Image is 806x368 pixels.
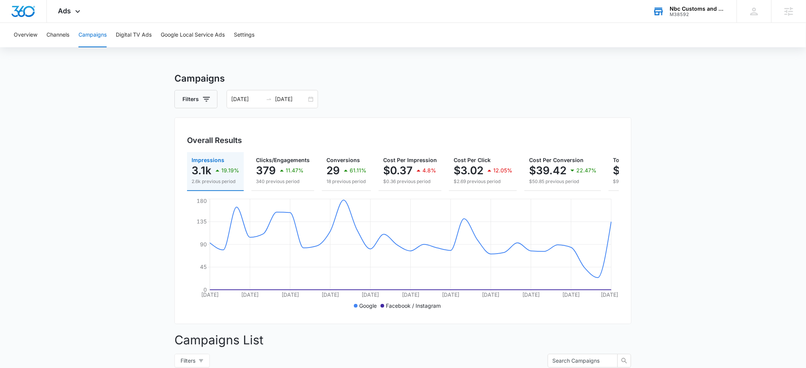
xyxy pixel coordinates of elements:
[275,95,307,103] input: End date
[422,168,436,173] p: 4.8%
[670,6,726,12] div: account name
[383,157,437,163] span: Cost Per Impression
[234,23,254,47] button: Settings
[58,7,71,15] span: Ads
[286,168,304,173] p: 11.47%
[383,178,437,185] p: $0.36 previous period
[78,23,107,47] button: Campaigns
[613,164,662,177] p: $1,143.20
[241,291,259,298] tspan: [DATE]
[281,291,299,298] tspan: [DATE]
[192,157,224,163] span: Impressions
[174,331,632,349] p: Campaigns List
[326,157,360,163] span: Conversions
[670,12,726,17] div: account id
[266,96,272,102] span: swap-right
[493,168,512,173] p: 12.05%
[576,168,597,173] p: 22.47%
[174,354,210,368] button: Filters
[200,241,207,247] tspan: 90
[174,72,632,85] h3: Campaigns
[383,164,413,177] p: $0.37
[442,291,459,298] tspan: [DATE]
[221,168,239,173] p: 19.19%
[203,286,207,293] tspan: 0
[617,354,631,368] button: search
[181,357,195,365] span: Filters
[266,96,272,102] span: to
[46,23,69,47] button: Channels
[601,291,619,298] tspan: [DATE]
[386,302,441,310] p: Facebook / Instagram
[613,157,644,163] span: Total Spend
[359,302,377,310] p: Google
[454,178,512,185] p: $2.69 previous period
[187,135,242,146] h3: Overall Results
[454,164,483,177] p: $3.02
[14,23,37,47] button: Overview
[197,218,207,225] tspan: 135
[161,23,225,47] button: Google Local Service Ads
[174,90,217,108] button: Filters
[192,178,239,185] p: 2.6k previous period
[529,164,566,177] p: $39.42
[482,291,500,298] tspan: [DATE]
[350,168,366,173] p: 61.11%
[321,291,339,298] tspan: [DATE]
[326,164,340,177] p: 29
[563,291,580,298] tspan: [DATE]
[201,291,219,298] tspan: [DATE]
[402,291,419,298] tspan: [DATE]
[256,164,276,177] p: 379
[200,264,207,270] tspan: 45
[552,357,607,365] input: Search Campaigns
[613,178,692,185] p: $915.26 previous period
[256,178,310,185] p: 340 previous period
[192,164,211,177] p: 3.1k
[618,358,631,364] span: search
[454,157,491,163] span: Cost Per Click
[197,198,207,204] tspan: 180
[326,178,366,185] p: 18 previous period
[362,291,379,298] tspan: [DATE]
[522,291,540,298] tspan: [DATE]
[529,178,597,185] p: $50.85 previous period
[116,23,152,47] button: Digital TV Ads
[529,157,584,163] span: Cost Per Conversion
[256,157,310,163] span: Clicks/Engagements
[231,95,263,103] input: Start date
